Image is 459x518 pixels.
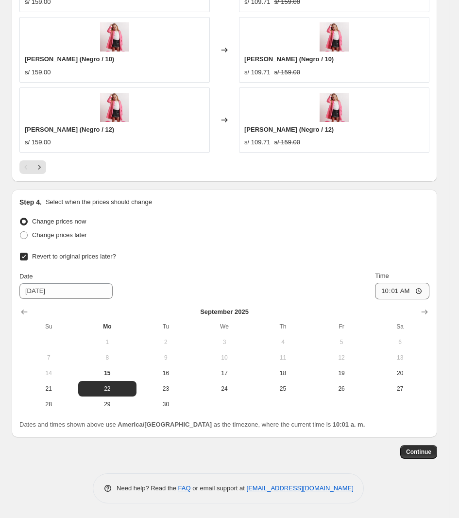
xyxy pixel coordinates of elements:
div: s/ 159.00 [25,68,51,77]
a: [EMAIL_ADDRESS][DOMAIN_NAME] [247,484,354,492]
span: Tu [140,323,191,330]
span: 1 [82,338,133,346]
span: 8 [82,354,133,362]
span: We [199,323,250,330]
button: Sunday September 14 2025 [19,365,78,381]
span: 17 [199,369,250,377]
span: Change prices now [32,218,86,225]
span: 10 [199,354,250,362]
th: Saturday [371,319,429,334]
span: 28 [23,400,74,408]
span: 11 [257,354,308,362]
button: Thursday September 4 2025 [254,334,312,350]
span: 15 [82,369,133,377]
button: Friday September 26 2025 [312,381,371,397]
span: 4 [257,338,308,346]
span: Change prices later [32,231,87,239]
button: Monday September 29 2025 [78,397,137,412]
button: Continue [400,445,437,459]
nav: Pagination [19,160,46,174]
button: Thursday September 18 2025 [254,365,312,381]
b: 10:01 a. m. [333,421,365,428]
button: Show next month, October 2025 [418,305,431,319]
button: Wednesday September 3 2025 [195,334,254,350]
span: 29 [82,400,133,408]
span: Continue [406,448,431,456]
span: Revert to original prices later? [32,253,116,260]
th: Tuesday [136,319,195,334]
button: Tuesday September 9 2025 [136,350,195,365]
span: [PERSON_NAME] (Negro / 12) [244,126,334,133]
button: Sunday September 21 2025 [19,381,78,397]
h2: Step 4. [19,197,42,207]
button: Monday September 22 2025 [78,381,137,397]
span: 5 [316,338,367,346]
img: abrigofannafucsia_80x.jpg [320,22,349,52]
button: Saturday September 13 2025 [371,350,429,365]
span: Need help? Read the [117,484,178,492]
img: abrigofannafucsia_80x.jpg [320,93,349,122]
img: abrigofannafucsia_80x.jpg [100,22,129,52]
button: Wednesday September 10 2025 [195,350,254,365]
button: Wednesday September 17 2025 [195,365,254,381]
th: Wednesday [195,319,254,334]
strike: s/ 159.00 [274,68,301,77]
button: Thursday September 25 2025 [254,381,312,397]
span: 13 [374,354,425,362]
span: Sa [374,323,425,330]
span: 14 [23,369,74,377]
span: [PERSON_NAME] (Negro / 10) [244,55,334,63]
a: FAQ [178,484,191,492]
span: 22 [82,385,133,393]
span: 21 [23,385,74,393]
span: 3 [199,338,250,346]
span: Su [23,323,74,330]
th: Thursday [254,319,312,334]
button: Tuesday September 23 2025 [136,381,195,397]
button: Thursday September 11 2025 [254,350,312,365]
span: Time [375,272,389,279]
b: America/[GEOGRAPHIC_DATA] [118,421,212,428]
span: Dates and times shown above use as the timezone, where the current time is [19,421,365,428]
button: Saturday September 6 2025 [371,334,429,350]
button: Friday September 12 2025 [312,350,371,365]
span: 9 [140,354,191,362]
span: [PERSON_NAME] (Negro / 12) [25,126,114,133]
button: Saturday September 27 2025 [371,381,429,397]
button: Wednesday September 24 2025 [195,381,254,397]
span: 25 [257,385,308,393]
th: Friday [312,319,371,334]
div: s/ 159.00 [25,138,51,147]
span: Fr [316,323,367,330]
button: Tuesday September 2 2025 [136,334,195,350]
span: 18 [257,369,308,377]
div: s/ 109.71 [244,68,271,77]
span: 30 [140,400,191,408]
span: 12 [316,354,367,362]
strike: s/ 159.00 [274,138,301,147]
button: Monday September 8 2025 [78,350,137,365]
button: Next [33,160,46,174]
button: Friday September 19 2025 [312,365,371,381]
span: or email support at [191,484,247,492]
span: 26 [316,385,367,393]
span: Mo [82,323,133,330]
img: abrigofannafucsia_80x.jpg [100,93,129,122]
span: 6 [374,338,425,346]
button: Tuesday September 16 2025 [136,365,195,381]
span: [PERSON_NAME] (Negro / 10) [25,55,114,63]
th: Monday [78,319,137,334]
button: Show previous month, August 2025 [17,305,31,319]
button: Tuesday September 30 2025 [136,397,195,412]
span: 7 [23,354,74,362]
div: s/ 109.71 [244,138,271,147]
span: Th [257,323,308,330]
button: Sunday September 28 2025 [19,397,78,412]
button: Today Monday September 15 2025 [78,365,137,381]
p: Select when the prices should change [46,197,152,207]
th: Sunday [19,319,78,334]
span: 27 [374,385,425,393]
input: 9/15/2025 [19,283,113,299]
button: Sunday September 7 2025 [19,350,78,365]
span: 24 [199,385,250,393]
